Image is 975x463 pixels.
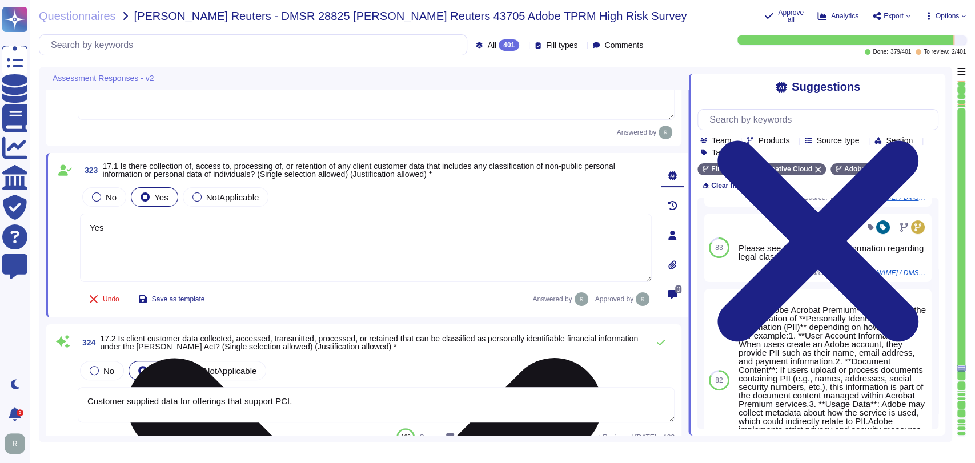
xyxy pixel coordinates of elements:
[715,377,723,384] span: 82
[401,434,411,440] span: 100
[53,74,154,82] span: Assessment Responses - v2
[661,434,675,441] span: 183
[831,13,858,19] span: Analytics
[487,41,496,49] span: All
[873,49,888,55] span: Done:
[575,292,588,306] img: user
[80,166,98,174] span: 323
[78,387,675,422] textarea: Customer supplied data for offerings that support PCI.
[546,41,577,49] span: Fill types
[45,35,467,55] input: Search by keywords
[659,126,672,139] img: user
[890,49,911,55] span: 379 / 401
[715,244,723,251] span: 83
[924,49,949,55] span: To review:
[778,9,804,23] span: Approve all
[704,110,938,130] input: Search by keywords
[78,339,95,347] span: 324
[39,10,116,22] span: Questionnaires
[817,11,858,21] button: Analytics
[952,49,966,55] span: 2 / 401
[206,192,259,202] span: NotApplicable
[604,41,643,49] span: Comments
[80,214,652,282] textarea: Yes
[5,433,25,454] img: user
[617,129,656,136] span: Answered by
[675,285,681,293] span: 0
[936,13,959,19] span: Options
[102,162,615,179] span: 17.1 Is there collection of, access to, processing of, or retention of any client customer data t...
[106,192,117,202] span: No
[884,13,904,19] span: Export
[2,431,33,456] button: user
[154,192,168,202] span: Yes
[134,10,687,22] span: [PERSON_NAME] Reuters - DMSR 28825 [PERSON_NAME] Reuters 43705 Adobe TPRM High Risk Survey
[499,39,519,51] div: 401
[636,292,649,306] img: user
[764,9,804,23] button: Approve all
[17,409,23,416] div: 5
